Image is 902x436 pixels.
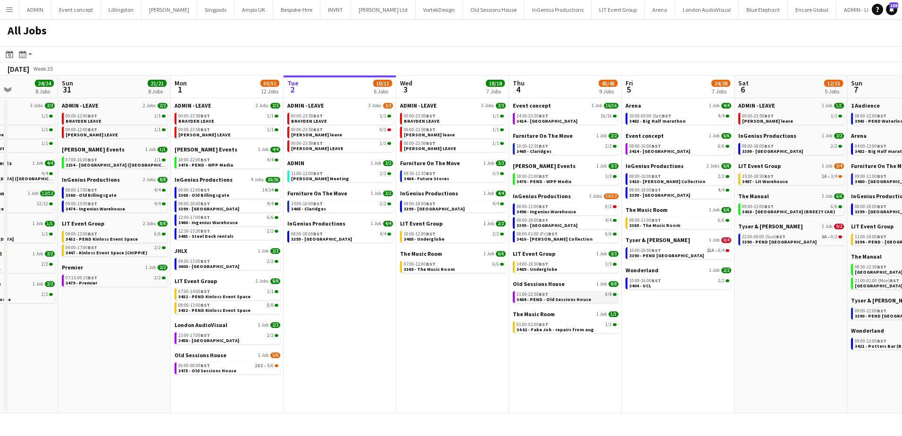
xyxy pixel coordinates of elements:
[31,65,55,72] span: Week 35
[675,0,739,19] button: London AudioVisual
[142,0,197,19] button: [PERSON_NAME]
[351,0,416,19] button: [PERSON_NAME] Ltd
[234,0,273,19] button: Ampix UK
[197,0,234,19] button: Singpods
[273,0,320,19] button: Bespoke-Hire
[51,0,101,19] button: Event concept
[320,0,351,19] button: INVNT
[889,2,898,8] span: 109
[416,0,463,19] button: VortekDesign
[836,0,887,19] button: ADMIN - LEAVE
[886,4,897,15] a: 109
[645,0,675,19] button: Arena
[101,0,142,19] button: Lillingston
[19,0,51,19] button: ADMIN
[525,0,592,19] button: InGenius Productions
[8,64,29,74] div: [DATE]
[463,0,525,19] button: Old Sessions House
[739,0,788,19] button: Blue Elephant
[788,0,836,19] button: Encore Global
[592,0,645,19] button: LIT Event Group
